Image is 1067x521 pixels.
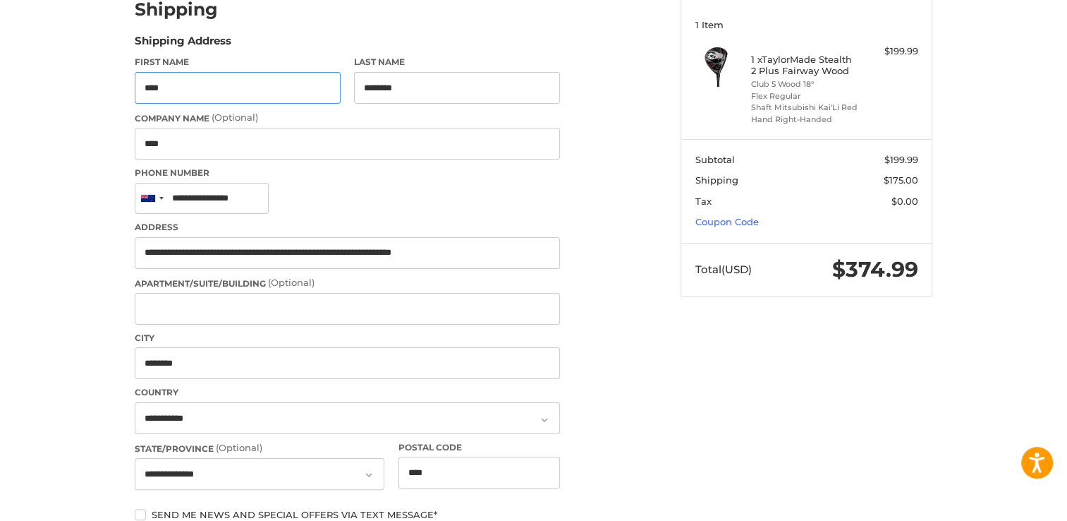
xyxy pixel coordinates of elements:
label: Phone Number [135,167,560,179]
span: Total (USD) [695,263,752,276]
span: Tax [695,196,712,207]
div: $199.99 [862,44,918,59]
h4: 1 x TaylorMade Stealth 2 Plus Fairway Wood [751,54,859,77]
label: Country [135,386,560,399]
label: Address [135,221,560,234]
div: New Zealand: +64 [135,184,168,214]
span: $199.99 [884,154,918,165]
span: Shipping [695,174,738,186]
label: Company Name [135,111,560,125]
small: (Optional) [212,112,258,123]
iframe: Google Customer Reviews [951,483,1067,521]
li: Club 5 Wood 18° [751,78,859,90]
small: (Optional) [216,442,262,453]
label: Postal Code [398,441,561,454]
a: Coupon Code [695,216,759,227]
span: $374.99 [832,256,918,282]
label: State/Province [135,441,384,455]
label: Apartment/Suite/Building [135,276,560,290]
small: (Optional) [268,277,315,288]
legend: Shipping Address [135,33,231,56]
label: Send me news and special offers via text message* [135,509,560,520]
label: City [135,332,560,345]
span: Subtotal [695,154,735,165]
label: Last Name [354,56,560,68]
li: Flex Regular [751,90,859,102]
li: Shaft Mitsubishi Kai'Li Red [751,102,859,114]
li: Hand Right-Handed [751,114,859,126]
h3: 1 Item [695,19,918,30]
label: First Name [135,56,341,68]
span: $0.00 [891,196,918,207]
span: $175.00 [884,174,918,186]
